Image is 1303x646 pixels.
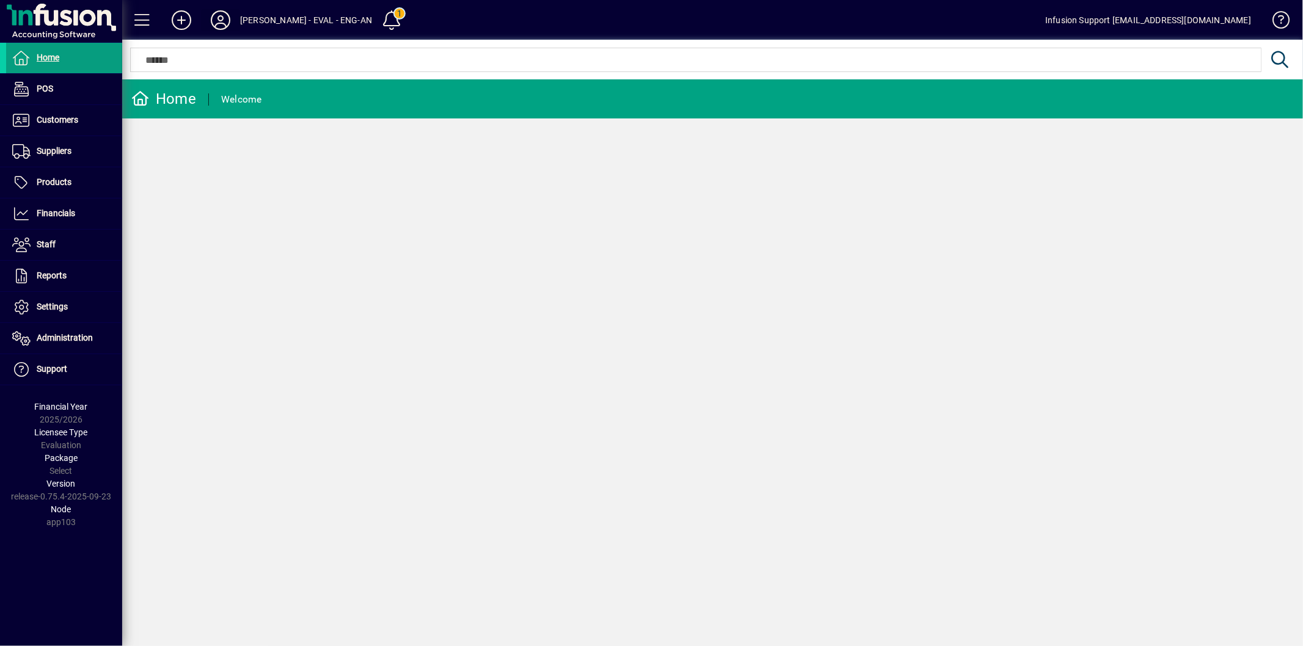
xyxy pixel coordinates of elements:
[6,354,122,385] a: Support
[37,302,68,311] span: Settings
[1263,2,1288,42] a: Knowledge Base
[1045,10,1251,30] div: Infusion Support [EMAIL_ADDRESS][DOMAIN_NAME]
[131,89,196,109] div: Home
[37,53,59,62] span: Home
[37,239,56,249] span: Staff
[201,9,240,31] button: Profile
[6,74,122,104] a: POS
[6,167,122,198] a: Products
[6,230,122,260] a: Staff
[37,115,78,125] span: Customers
[35,402,88,412] span: Financial Year
[6,292,122,322] a: Settings
[37,208,75,218] span: Financials
[37,364,67,374] span: Support
[162,9,201,31] button: Add
[51,504,71,514] span: Node
[6,323,122,354] a: Administration
[6,105,122,136] a: Customers
[37,84,53,93] span: POS
[37,177,71,187] span: Products
[45,453,78,463] span: Package
[6,198,122,229] a: Financials
[37,333,93,343] span: Administration
[47,479,76,488] span: Version
[35,427,88,437] span: Licensee Type
[37,146,71,156] span: Suppliers
[6,261,122,291] a: Reports
[240,10,372,30] div: [PERSON_NAME] - EVAL - ENG-AN
[37,270,67,280] span: Reports
[6,136,122,167] a: Suppliers
[221,90,262,109] div: Welcome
